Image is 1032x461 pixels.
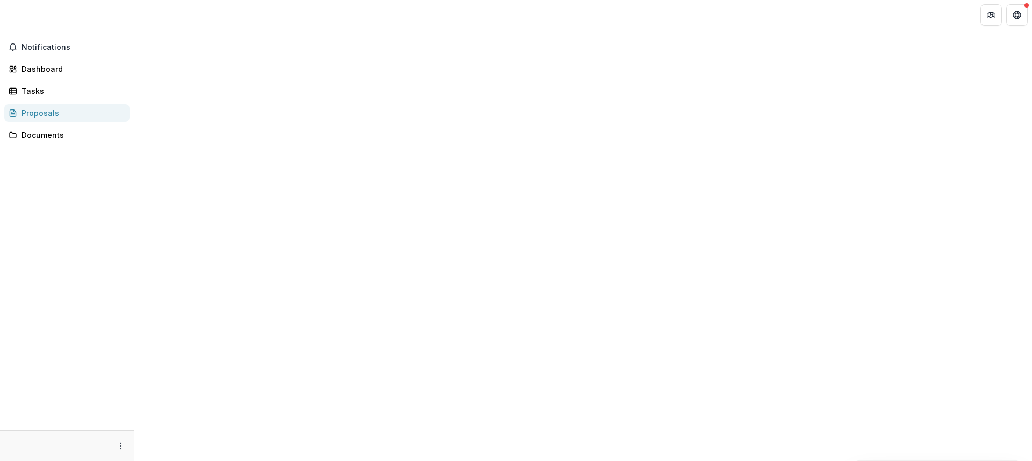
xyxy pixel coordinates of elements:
[1006,4,1028,26] button: Get Help
[4,39,130,56] button: Notifications
[21,129,121,141] div: Documents
[21,107,121,119] div: Proposals
[21,85,121,97] div: Tasks
[4,126,130,144] a: Documents
[4,82,130,100] a: Tasks
[21,63,121,75] div: Dashboard
[21,43,125,52] span: Notifications
[980,4,1002,26] button: Partners
[4,104,130,122] a: Proposals
[4,60,130,78] a: Dashboard
[114,440,127,452] button: More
